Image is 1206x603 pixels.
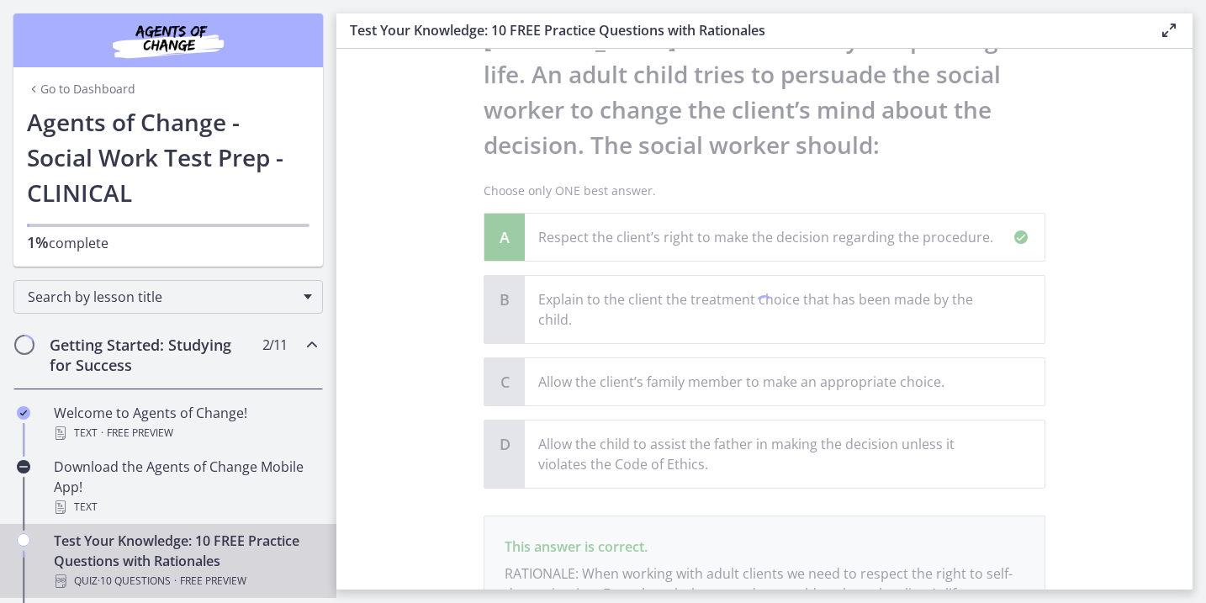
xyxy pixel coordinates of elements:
div: Search by lesson title [13,280,323,314]
i: Completed [17,406,30,420]
div: Quiz [54,571,316,591]
span: 1% [27,232,49,252]
div: Test Your Knowledge: 10 FREE Practice Questions with Rationales [54,531,316,591]
div: 1 [752,292,777,322]
span: 2 / 11 [262,335,287,355]
div: Text [54,497,316,517]
img: Agents of Change [67,20,269,61]
span: Free preview [107,423,173,443]
h2: Getting Started: Studying for Success [50,335,255,375]
span: Search by lesson title [28,288,295,306]
h3: Test Your Knowledge: 10 FREE Practice Questions with Rationales [350,20,1132,40]
span: · [101,423,103,443]
span: Free preview [180,571,246,591]
a: Go to Dashboard [27,81,135,98]
span: · [174,571,177,591]
h1: Agents of Change - Social Work Test Prep - CLINICAL [27,104,309,210]
div: Welcome to Agents of Change! [54,403,316,443]
div: Download the Agents of Change Mobile App! [54,457,316,517]
div: Text [54,423,316,443]
p: complete [27,232,309,253]
span: · 10 Questions [98,571,171,591]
